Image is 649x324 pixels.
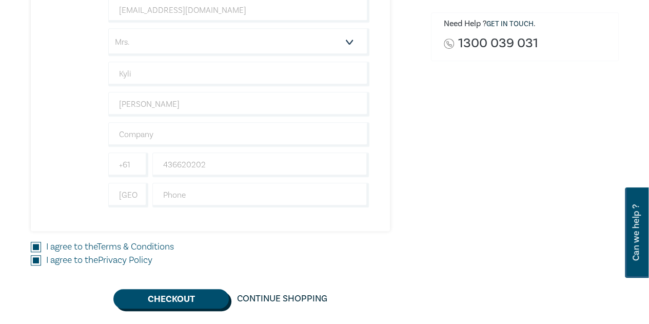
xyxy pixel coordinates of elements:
button: Checkout [113,289,229,309]
label: I agree to the [46,254,152,267]
input: +61 [108,153,148,177]
span: Can we help ? [631,194,641,272]
a: Terms & Conditions [97,241,174,253]
input: First Name* [108,62,369,86]
input: +61 [108,183,148,207]
a: Get in touch [486,20,534,29]
h6: Need Help ? . [444,19,611,29]
a: Privacy Policy [98,254,152,266]
input: Mobile* [152,153,369,177]
input: Company [108,122,369,147]
input: Phone [152,183,369,207]
input: Last Name* [108,92,369,117]
a: 1300 039 031 [458,36,538,50]
a: Continue Shopping [229,289,336,309]
label: I agree to the [46,240,174,254]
